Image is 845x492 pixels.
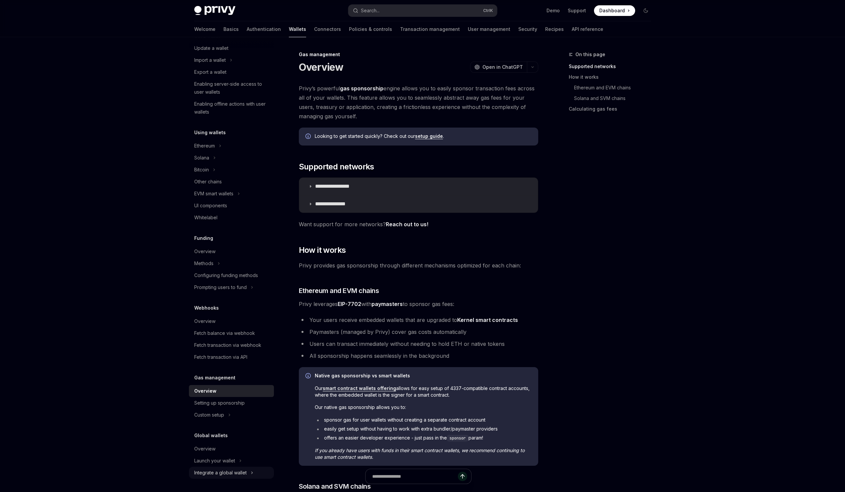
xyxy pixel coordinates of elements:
svg: Info [305,134,312,140]
span: Our native gas sponsorship allows you to: [315,404,532,411]
a: Overview [189,246,274,257]
h5: Gas management [194,374,235,382]
a: Calculating gas fees [569,104,656,114]
a: API reference [572,21,603,37]
div: Enabling offline actions with user wallets [194,100,270,116]
a: Other chains [189,176,274,188]
div: Export a wallet [194,68,226,76]
div: Fetch balance via webhook [194,329,255,337]
div: Gas management [299,51,538,58]
span: Looking to get started quickly? Check out our . [315,133,532,140]
div: Import a wallet [194,56,226,64]
svg: Info [305,373,312,380]
li: sponsor gas for user wallets without creating a separate contract account [315,417,532,423]
a: Enabling offline actions with user wallets [189,98,274,118]
h1: Overview [299,61,344,73]
a: Recipes [545,21,564,37]
a: Reach out to us! [386,221,428,228]
div: Overview [194,247,215,255]
h5: Using wallets [194,129,226,137]
div: Other chains [194,178,222,186]
div: EVM smart wallets [194,190,233,198]
a: Fetch balance via webhook [189,327,274,339]
strong: Native gas sponsorship vs smart wallets [315,373,410,378]
button: Send message [458,472,467,481]
a: How it works [569,72,656,82]
button: Open in ChatGPT [470,61,527,73]
div: Methods [194,259,213,267]
a: Dashboard [594,5,635,16]
div: Fetch transaction via webhook [194,341,261,349]
a: Basics [223,21,239,37]
strong: gas sponsorship [340,85,383,92]
div: Custom setup [194,411,224,419]
button: Toggle dark mode [640,5,651,16]
a: UI components [189,200,274,212]
span: Privy leverages with to sponsor gas fees: [299,299,538,309]
div: Configuring funding methods [194,271,258,279]
span: Want support for more networks? [299,220,538,229]
div: Update a wallet [194,44,228,52]
a: Kernel smart contracts [457,317,518,324]
h5: Webhooks [194,304,219,312]
a: Fetch transaction via API [189,351,274,363]
img: dark logo [194,6,235,15]
a: Update a wallet [189,42,274,54]
a: EIP-7702 [338,301,361,308]
li: offers an easier developer experience - just pass in the param! [315,435,532,442]
a: Wallets [289,21,306,37]
div: Setting up sponsorship [194,399,245,407]
em: If you already have users with funds in their smart contract wallets, we recommend continuing to ... [315,447,525,460]
a: Fetch transaction via webhook [189,339,274,351]
code: sponsor [447,435,468,442]
span: Ctrl K [483,8,493,13]
a: Demo [547,7,560,14]
div: Launch your wallet [194,457,235,465]
a: Enabling server-side access to user wallets [189,78,274,98]
span: Privy’s powerful engine allows you to easily sponsor transaction fees across all of your wallets.... [299,84,538,121]
a: Overview [189,315,274,327]
span: Open in ChatGPT [482,64,523,70]
div: Solana [194,154,209,162]
span: Our allows for easy setup of 4337-compatible contract accounts, where the embedded wallet is the ... [315,385,532,398]
a: Overview [189,385,274,397]
div: Overview [194,387,216,395]
a: Authentication [247,21,281,37]
div: Ethereum [194,142,215,150]
a: Support [568,7,586,14]
div: Whitelabel [194,214,217,222]
li: easily get setup without having to work with extra bundler/paymaster providers [315,426,532,432]
span: Privy provides gas sponsorship through different mechanisms optimized for each chain: [299,261,538,270]
span: Ethereum and EVM chains [299,286,379,295]
a: setup guide [415,133,443,139]
span: Supported networks [299,161,374,172]
div: Fetch transaction via API [194,353,247,361]
li: All sponsorship happens seamlessly in the background [299,351,538,360]
button: Search...CtrlK [348,5,497,17]
a: User management [468,21,510,37]
a: Overview [189,443,274,455]
div: UI components [194,202,227,210]
div: Overview [194,445,215,453]
div: Prompting users to fund [194,283,247,291]
a: Setting up sponsorship [189,397,274,409]
li: Paymasters (managed by Privy) cover gas costs automatically [299,327,538,337]
span: How it works [299,245,346,255]
li: Users can transact immediately without needing to hold ETH or native tokens [299,339,538,348]
a: Configuring funding methods [189,269,274,281]
div: Enabling server-side access to user wallets [194,80,270,96]
a: smart contract wallets offering [323,385,396,391]
span: On this page [575,50,605,58]
a: Solana and SVM chains [574,93,656,104]
li: Your users receive embedded wallets that are upgraded to [299,315,538,325]
a: Whitelabel [189,212,274,224]
div: Search... [361,7,380,15]
strong: paymasters [372,301,403,307]
div: Overview [194,317,215,325]
h5: Funding [194,234,213,242]
a: Ethereum and EVM chains [574,82,656,93]
a: Transaction management [400,21,460,37]
a: Supported networks [569,61,656,72]
div: Integrate a global wallet [194,469,247,477]
div: Bitcoin [194,166,209,174]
